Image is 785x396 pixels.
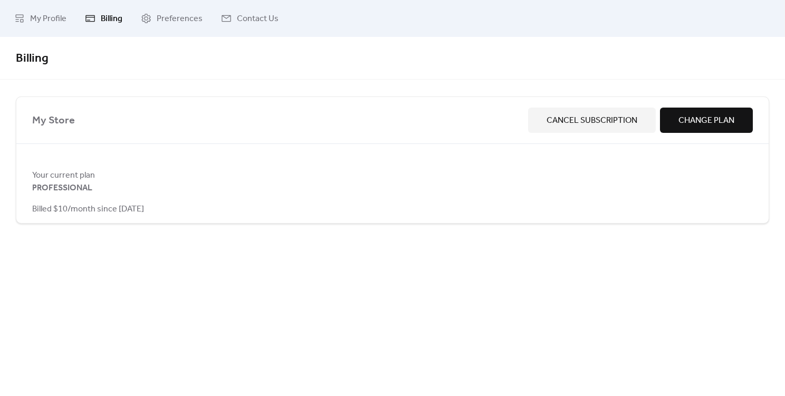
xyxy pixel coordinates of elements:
[213,4,286,33] a: Contact Us
[157,13,203,25] span: Preferences
[101,13,122,25] span: Billing
[528,108,656,133] button: Cancel Subscription
[6,4,74,33] a: My Profile
[30,13,66,25] span: My Profile
[678,114,734,127] span: Change Plan
[32,112,524,129] span: My Store
[660,108,753,133] button: Change Plan
[77,4,130,33] a: Billing
[16,47,49,70] span: Billing
[32,203,144,216] span: Billed $10/month since [DATE]
[547,114,637,127] span: Cancel Subscription
[237,13,279,25] span: Contact Us
[32,182,92,195] span: PROFESSIONAL
[133,4,210,33] a: Preferences
[32,169,753,182] span: Your current plan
